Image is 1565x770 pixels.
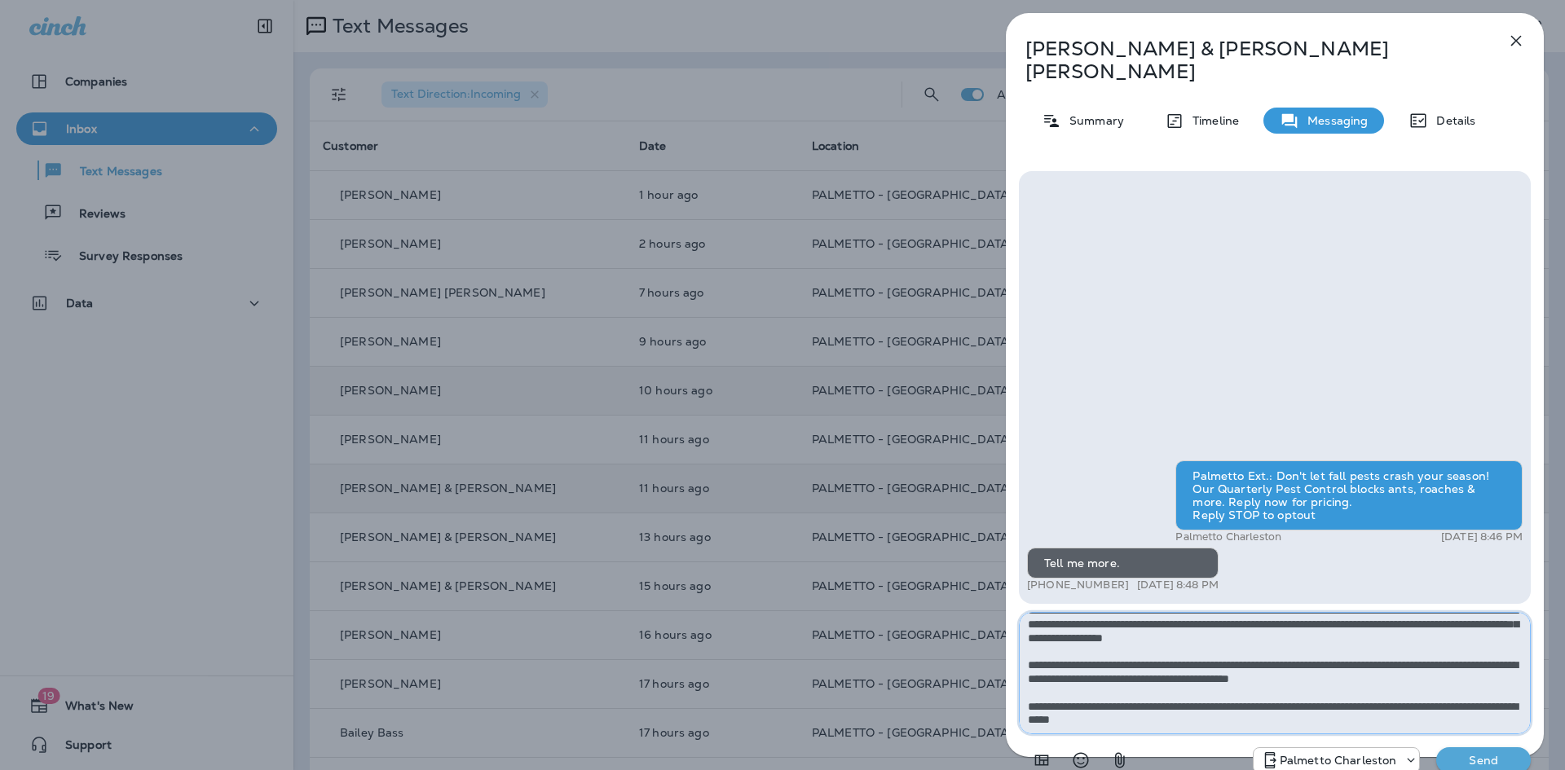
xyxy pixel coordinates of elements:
p: [DATE] 8:48 PM [1137,579,1219,592]
div: +1 (843) 277-8322 [1254,750,1420,770]
div: Palmetto Ext.: Don't let fall pests crash your season! Our Quarterly Pest Control blocks ants, ro... [1175,460,1523,530]
p: Palmetto Charleston [1280,754,1397,767]
div: Tell me more. [1027,548,1219,579]
p: Timeline [1184,114,1239,127]
p: Details [1428,114,1475,127]
p: [PHONE_NUMBER] [1027,579,1129,592]
p: Messaging [1299,114,1368,127]
p: [DATE] 8:46 PM [1441,530,1523,543]
p: Palmetto Charleston [1175,530,1281,543]
p: Summary [1061,114,1124,127]
p: [PERSON_NAME] & [PERSON_NAME] [PERSON_NAME] [1025,37,1470,83]
p: Send [1449,753,1518,768]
